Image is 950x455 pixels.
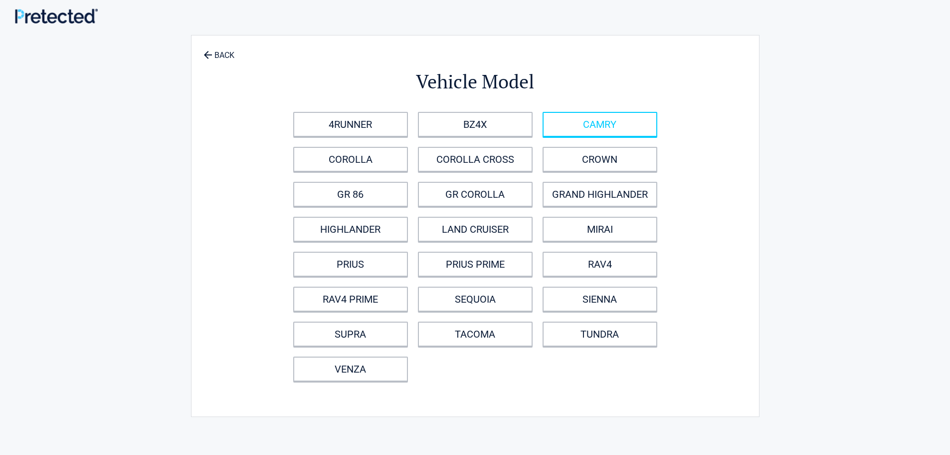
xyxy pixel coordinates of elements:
a: BACK [201,42,236,59]
a: VENZA [293,357,408,382]
a: GR COROLLA [418,182,533,207]
a: LAND CRUISER [418,217,533,242]
a: RAV4 [543,252,657,277]
a: BZ4X [418,112,533,137]
h2: Vehicle Model [246,69,704,94]
a: TUNDRA [543,322,657,347]
a: CAMRY [543,112,657,137]
a: RAV4 PRIME [293,287,408,312]
a: MIRAI [543,217,657,242]
a: SIENNA [543,287,657,312]
a: COROLLA [293,147,408,172]
a: 4RUNNER [293,112,408,137]
a: TACOMA [418,322,533,347]
a: SUPRA [293,322,408,347]
a: HIGHLANDER [293,217,408,242]
a: SEQUOIA [418,287,533,312]
img: Main Logo [15,8,98,23]
a: GRAND HIGHLANDER [543,182,657,207]
a: GR 86 [293,182,408,207]
a: CROWN [543,147,657,172]
a: PRIUS [293,252,408,277]
a: PRIUS PRIME [418,252,533,277]
a: COROLLA CROSS [418,147,533,172]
